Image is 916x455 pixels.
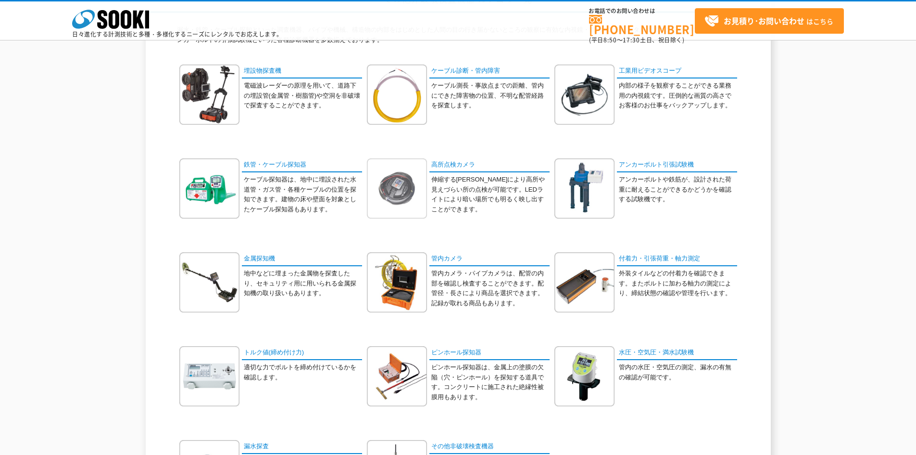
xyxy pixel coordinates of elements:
[617,252,737,266] a: 付着力・引張荷重・軸力測定
[554,65,615,125] img: 工業用ビデオスコープ
[619,269,737,299] p: 外装タイルなどの付着力を確認できます。またボルトに加わる軸力の測定により、締結状態の確認や管理を行います。
[429,158,550,172] a: 高所点検カメラ
[623,36,640,44] span: 17:30
[367,158,427,219] img: 高所点検カメラ
[589,36,684,44] span: (平日 ～ 土日、祝日除く)
[617,158,737,172] a: アンカーボルト引張試験機
[589,8,695,14] span: お電話でのお問い合わせは
[179,158,239,219] img: 鉄管・ケーブル探知器
[554,252,615,312] img: 付着力・引張荷重・軸力測定
[589,15,695,35] a: [PHONE_NUMBER]
[617,346,737,360] a: 水圧・空気圧・満水試験機
[242,346,362,360] a: トルク値(締め付け力)
[242,252,362,266] a: 金属探知機
[367,346,427,406] img: ピンホール探知器
[603,36,617,44] span: 8:50
[695,8,844,34] a: お見積り･お問い合わせはこちら
[619,175,737,205] p: アンカーボルトや鉄筋が、設計された荷重に耐えることができるかどうかを確認する試験機です。
[429,346,550,360] a: ピンホール探知器
[242,440,362,454] a: 漏水探査
[242,158,362,172] a: 鉄管・ケーブル探知器
[431,175,550,215] p: 伸縮する[PERSON_NAME]により高所や見えづらい所の点検が可能です。LEDライトにより暗い場所でも明るく映し出すことができます。
[179,252,239,312] img: 金属探知機
[179,346,239,406] img: トルク値(締め付け力)
[429,65,550,78] a: ケーブル診断・管内障害
[619,363,737,383] p: 管内の水圧・空気圧の測定、漏水の有無の確認が可能です。
[72,31,283,37] p: 日々進化する計測技術と多種・多様化するニーズにレンタルでお応えします。
[704,14,833,28] span: はこちら
[367,65,427,125] img: ケーブル診断・管内障害
[724,15,804,26] strong: お見積り･お問い合わせ
[242,65,362,78] a: 埋設物探査機
[431,269,550,309] p: 管内カメラ・パイプカメラは、配管の内部を確認し検査することができます。配管径・長さにより商品を選択できます。記録が取れる商品もあります。
[554,346,615,406] img: 水圧・空気圧・満水試験機
[554,158,615,219] img: アンカーボルト引張試験機
[429,252,550,266] a: 管内カメラ
[617,65,737,78] a: 工業用ビデオスコープ
[367,252,427,312] img: 管内カメラ
[244,175,362,215] p: ケーブル探知器は、地中に埋設された水道管・ガス管・各種ケーブルの位置を探知できます。建物の床や壁面を対象としたケーブル探知器もあります。
[179,65,239,125] img: 埋設物探査機
[244,363,362,383] p: 適切な力でボルトを締め付けているかを確認します。
[619,81,737,111] p: 内部の様子を観察することができる業務用の内視鏡です。圧倒的な画質の高さでお客様のお仕事をバックアップします。
[431,363,550,403] p: ピンホール探知器は、金属上の塗膜の欠陥（穴・ピンホール）を探知する道具です。コンクリートに施工された絶縁性被膜用もあります。
[244,81,362,111] p: 電磁波レーダーの原理を用いて、道路下の埋設管(金属管・樹脂管)や空洞を非破壊で探査することができます。
[429,440,550,454] a: その他非破壊検査機器
[431,81,550,111] p: ケーブル測長・事故点までの距離、管内にできた障害物の位置、不明な配管経路を探査します。
[244,269,362,299] p: 地中などに埋まった金属物を探査したり、セキュリティ用に用いられる金属探知機の取り扱いもあります。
